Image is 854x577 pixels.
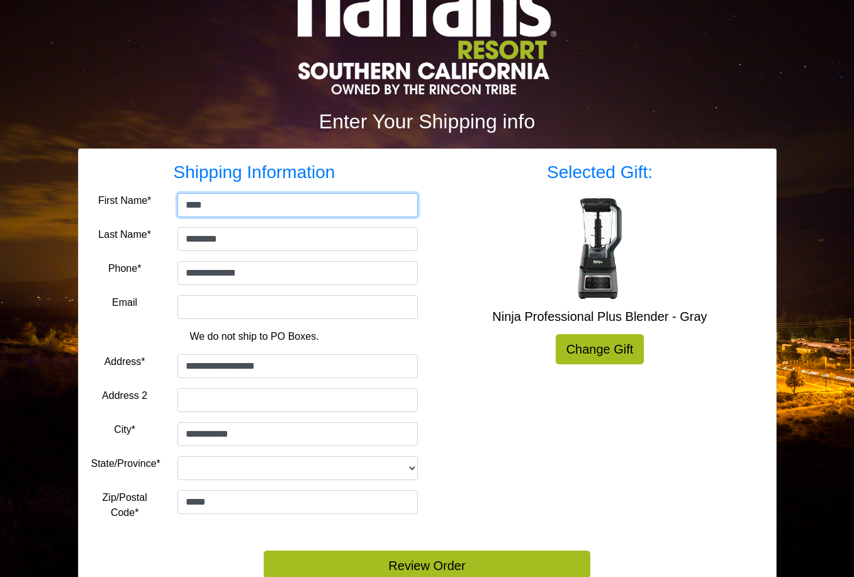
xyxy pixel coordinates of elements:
[549,198,650,299] img: Ninja Professional Plus Blender - Gray
[101,329,408,344] p: We do not ship to PO Boxes.
[437,162,763,183] h3: Selected Gift:
[98,227,151,242] label: Last Name*
[78,109,777,133] h2: Enter Your Shipping info
[556,334,644,364] a: Change Gift
[437,309,763,324] h5: Ninja Professional Plus Blender - Gray
[104,354,145,369] label: Address*
[108,261,142,276] label: Phone*
[114,422,135,437] label: City*
[112,295,137,310] label: Email
[91,490,159,520] label: Zip/Postal Code*
[98,193,151,208] label: First Name*
[91,162,418,183] h3: Shipping Information
[102,388,147,403] label: Address 2
[91,456,160,471] label: State/Province*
